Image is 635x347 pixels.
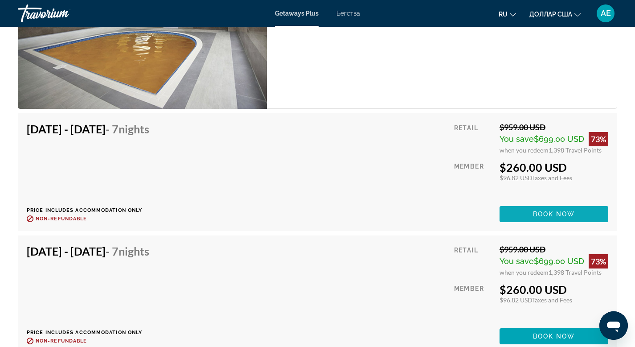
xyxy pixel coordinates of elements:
[500,328,608,344] button: Book now
[500,296,608,304] div: $96.82 USD
[27,330,156,335] p: Price includes accommodation only
[599,311,628,340] iframe: Кнопка запуска окна обмена сообщениями
[27,244,149,258] h4: [DATE] - [DATE]
[500,269,549,276] span: when you redeem
[27,122,149,136] h4: [DATE] - [DATE]
[529,11,572,18] font: доллар США
[549,269,602,276] span: 1,398 Travel Points
[275,10,319,17] a: Getaways Plus
[499,8,516,21] button: Изменить язык
[454,161,493,199] div: Member
[534,256,584,266] span: $699.00 USD
[534,134,584,144] span: $699.00 USD
[529,8,581,21] button: Изменить валюту
[119,244,149,258] span: Nights
[336,10,360,17] a: Бегства
[500,206,608,222] button: Book now
[589,254,608,269] div: 73%
[500,256,534,266] span: You save
[454,283,493,322] div: Member
[454,122,493,154] div: Retail
[533,211,575,218] span: Book now
[36,338,87,344] span: Non-refundable
[532,296,572,304] span: Taxes and Fees
[500,174,608,182] div: $96.82 USD
[36,216,87,222] span: Non-refundable
[549,146,602,154] span: 1,398 Travel Points
[119,122,149,136] span: Nights
[27,207,156,213] p: Price includes accommodation only
[500,161,608,174] div: $260.00 USD
[589,132,608,146] div: 73%
[499,11,508,18] font: ru
[500,134,534,144] span: You save
[106,122,149,136] span: - 7
[601,8,611,18] font: АЕ
[500,122,608,132] div: $959.00 USD
[500,244,608,254] div: $959.00 USD
[500,283,608,296] div: $260.00 USD
[533,333,575,340] span: Book now
[106,244,149,258] span: - 7
[18,2,107,25] a: Травориум
[454,244,493,276] div: Retail
[532,174,572,182] span: Taxes and Fees
[500,146,549,154] span: when you redeem
[594,4,617,23] button: Меню пользователя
